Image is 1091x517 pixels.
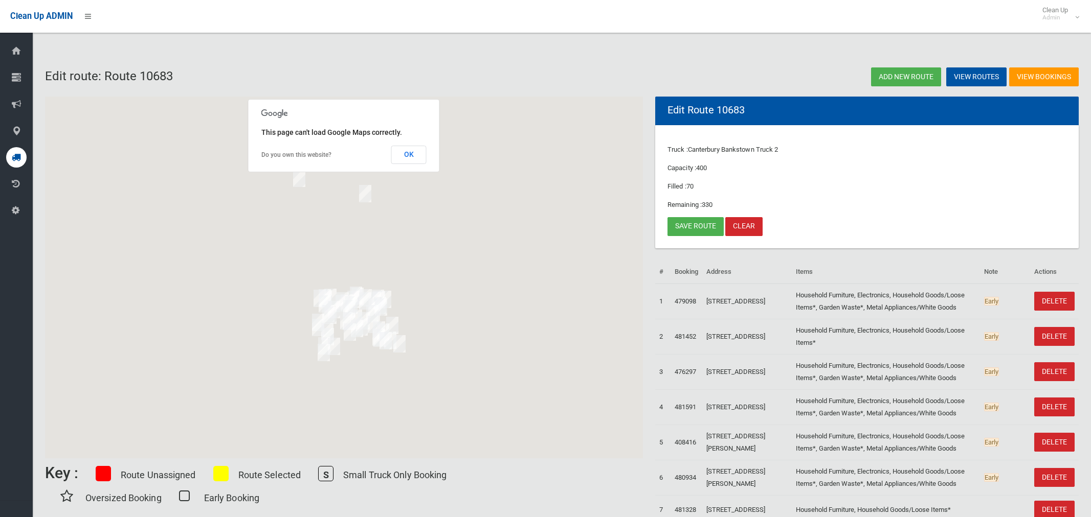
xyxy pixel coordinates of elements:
[346,306,366,331] div: 9 Richardson Avenue, PADSTOW NSW 2211
[984,438,999,447] span: Early
[347,284,368,309] div: 5 School Parade, PADSTOW NSW 2211
[655,284,671,319] td: 1
[1009,67,1079,86] a: View Bookings
[671,354,702,389] td: 476297
[347,316,367,341] div: 9 Connolly Avenue, PADSTOW HEIGHTS NSW 2211
[389,331,410,357] div: 17 Villiers Road, PADSTOW HEIGHTS NSW 2211
[331,291,352,316] div: 25 Virginius Street, PADSTOW NSW 2211
[655,425,671,460] td: 5
[373,319,393,345] div: 986 Henry Lawson Drive, PADSTOW HEIGHTS NSW 2211
[318,466,333,481] span: S
[391,146,427,164] button: OK
[315,291,335,317] div: 46 Vega Street, REVESBY NSW 2212
[667,144,1066,156] p: Truck :
[792,425,980,460] td: Household Furniture, Electronics, Household Goods/Loose Items*, Garden Waste*, Metal Appliances/W...
[1042,14,1068,21] small: Admin
[686,182,694,190] span: 70
[702,425,792,460] td: [STREET_ADDRESS][PERSON_NAME]
[702,354,792,389] td: [STREET_ADDRESS]
[318,324,338,349] div: 44 Morotai Road, REVESBY HEIGHTS NSW 2212
[671,284,702,319] td: 479098
[318,301,339,326] div: 72 Hydrae Street, REVESBY NSW 2212
[702,319,792,354] td: [STREET_ADDRESS]
[336,308,357,334] div: 63a Lang Street, PADSTOW NSW 2211
[340,319,360,345] div: 7 Vera Place, PADSTOW HEIGHTS NSW 2211
[792,319,980,354] td: Household Furniture, Electronics, Household Goods/Loose Items*
[317,319,338,344] div: 131A Centaur Street, REVESBY HEIGHTS NSW 2212
[238,466,301,483] p: Route Selected
[343,466,447,483] p: Small Truck Only Booking
[339,296,360,321] div: 42 Springfield Road, PADSTOW NSW 2211
[655,319,671,354] td: 2
[369,317,389,343] div: 967 Henry Lawson Drive, PADSTOW HEIGHTS NSW 2211
[702,284,792,319] td: [STREET_ADDRESS]
[382,313,403,338] div: 8 Riverview Road, PADSTOW HEIGHTS NSW 2211
[655,354,671,389] td: 3
[45,69,556,83] h2: Edit route: Route 10683
[351,314,372,340] div: 75 Courtney Road, PADSTOW NSW 2211
[1034,292,1075,311] a: DELETE
[980,261,1030,284] th: Note
[355,288,375,314] div: 13 Craigie Avenue, PADSTOW NSW 2211
[984,473,999,482] span: Early
[1034,433,1075,452] a: DELETE
[314,340,334,365] div: 31 Fewtrell Avenue, REVESBY HEIGHTS NSW 2212
[984,297,999,306] span: Early
[688,146,778,153] span: Canterbury Bankstown Truck 2
[696,164,707,172] span: 400
[308,315,328,340] div: 289 The River Road, REVESBY HEIGHTS NSW 2212
[984,403,999,411] span: Early
[121,466,196,483] p: Route Unassigned
[364,312,384,337] div: 33a Berrima Avenue, PADSTOW NSW 2211
[289,166,309,191] div: 1/6 Townsend Street, CONDELL PARK NSW 2200
[792,460,980,495] td: Household Furniture, Electronics, Household Goods/Loose Items*, Garden Waste*, Metal Appliances/W...
[984,332,999,341] span: Early
[346,283,366,308] div: 10 School Parade, PADSTOW NSW 2211
[702,261,792,284] th: Address
[85,489,162,506] p: Oversized Booking
[316,286,336,312] div: 20 Vega Street, REVESBY NSW 2212
[10,11,73,21] span: Clean Up ADMIN
[702,201,713,208] span: 330
[341,292,362,318] div: 2A Anthony Avenue, PADSTOW NSW 2211
[792,284,980,319] td: Household Furniture, Electronics, Household Goods/Loose Items*, Garden Waste*, Metal Appliances/W...
[332,288,353,314] div: 9A Virginius Street, PADSTOW NSW 2211
[671,261,702,284] th: Booking
[984,367,999,376] span: Early
[1034,327,1075,346] a: DELETE
[1034,362,1075,381] a: DELETE
[371,294,391,320] div: 5 Windsor Road, PADSTOW NSW 2211
[725,217,763,236] a: Clear
[368,324,389,350] div: 84 Villiers Road, PADSTOW HEIGHTS NSW 2211
[671,319,702,354] td: 481452
[671,389,702,425] td: 481591
[369,325,390,351] div: 80a Villiers Road, PADSTOW HEIGHTS NSW 2211
[324,297,344,322] div: 56 Centaur Street, REVESBY NSW 2212
[1034,468,1075,487] a: DELETE
[1034,397,1075,416] a: DELETE
[314,333,335,359] div: 48a Sandakan Road, REVESBY HEIGHTS NSW 2212
[353,308,374,334] div: 52 Chamberlain Road, PADSTOW NSW 2211
[655,100,757,120] header: Edit Route 10683
[343,287,364,312] div: 29 School Parade, PADSTOW NSW 2211
[667,162,1066,174] p: Capacity :
[339,309,359,334] div: 27 Carew Street, PADSTOW NSW 2211
[655,389,671,425] td: 4
[1037,6,1078,21] span: Clean Up
[667,180,1066,193] p: Filled :
[671,460,702,495] td: 480934
[368,286,388,311] div: 14 Orient Road, PADSTOW NSW 2211
[946,67,1007,86] a: View Routes
[204,489,259,506] p: Early Booking
[1030,261,1079,284] th: Actions
[702,460,792,495] td: [STREET_ADDRESS][PERSON_NAME]
[320,302,341,328] div: 79 Hydrae Street, REVESBY NSW 2212
[667,217,724,236] a: Save route
[362,301,383,326] div: 52 Adelaide Road, PADSTOW NSW 2211
[45,464,78,481] h6: Key :
[355,181,375,206] div: 5/9 De Witt Street, BANKSTOWN NSW 2200
[667,199,1066,211] p: Remaining :
[370,293,390,318] div: 6 Windsor Road, PADSTOW NSW 2211
[375,328,396,354] div: 71 Villiers Road, PADSTOW HEIGHTS NSW 2211
[261,151,331,158] a: Do you own this website?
